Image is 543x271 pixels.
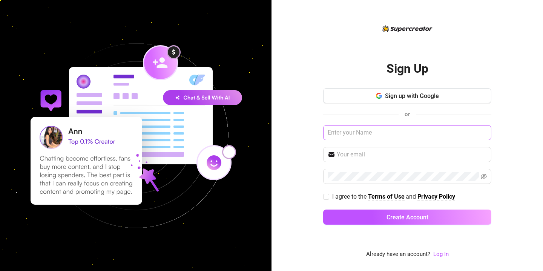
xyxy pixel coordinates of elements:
[5,5,266,266] img: signup-background-D0MIrEPF.svg
[417,193,455,201] a: Privacy Policy
[405,111,410,118] span: or
[385,92,439,100] span: Sign up with Google
[368,193,405,200] strong: Terms of Use
[323,210,491,225] button: Create Account
[481,173,487,179] span: eye-invisible
[337,150,487,159] input: Your email
[366,250,430,259] span: Already have an account?
[323,125,491,140] input: Enter your Name
[323,88,491,103] button: Sign up with Google
[382,25,433,32] img: logo-BBDzfeDw.svg
[387,61,428,77] h2: Sign Up
[433,251,449,257] a: Log In
[368,193,405,201] a: Terms of Use
[433,250,449,259] a: Log In
[406,193,417,200] span: and
[387,214,428,221] span: Create Account
[417,193,455,200] strong: Privacy Policy
[332,193,368,200] span: I agree to the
